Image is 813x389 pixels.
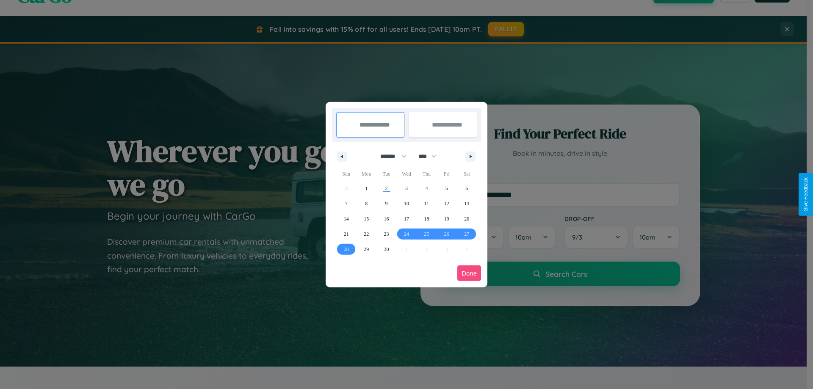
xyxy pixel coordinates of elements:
span: 14 [344,211,349,226]
button: 15 [356,211,376,226]
button: 11 [417,196,437,211]
span: 21 [344,226,349,242]
span: 13 [464,196,469,211]
span: Sun [336,167,356,181]
span: 19 [444,211,449,226]
button: 20 [457,211,477,226]
span: Thu [417,167,437,181]
span: 2 [385,181,388,196]
button: 30 [376,242,396,257]
span: Fri [437,167,456,181]
span: 23 [384,226,389,242]
span: 5 [445,181,448,196]
button: 8 [356,196,376,211]
button: 5 [437,181,456,196]
span: 28 [344,242,349,257]
span: 3 [405,181,408,196]
span: 4 [425,181,428,196]
button: 17 [396,211,416,226]
button: 10 [396,196,416,211]
span: 6 [465,181,468,196]
span: 20 [464,211,469,226]
button: 7 [336,196,356,211]
button: 2 [376,181,396,196]
span: 16 [384,211,389,226]
button: 22 [356,226,376,242]
span: 29 [364,242,369,257]
button: 9 [376,196,396,211]
button: 29 [356,242,376,257]
span: 30 [384,242,389,257]
span: 27 [464,226,469,242]
span: 22 [364,226,369,242]
span: 10 [404,196,409,211]
span: 18 [424,211,429,226]
button: 24 [396,226,416,242]
button: 13 [457,196,477,211]
span: Sat [457,167,477,181]
button: 14 [336,211,356,226]
span: Wed [396,167,416,181]
button: 26 [437,226,456,242]
button: 27 [457,226,477,242]
button: 1 [356,181,376,196]
span: 17 [404,211,409,226]
button: Done [457,265,481,281]
button: 3 [396,181,416,196]
button: 25 [417,226,437,242]
span: 7 [345,196,348,211]
span: 9 [385,196,388,211]
span: 15 [364,211,369,226]
button: 12 [437,196,456,211]
span: 25 [424,226,429,242]
span: 11 [424,196,429,211]
span: 12 [444,196,449,211]
span: 8 [365,196,368,211]
span: 1 [365,181,368,196]
button: 16 [376,211,396,226]
div: Give Feedback [803,177,809,212]
span: 26 [444,226,449,242]
span: Mon [356,167,376,181]
button: 18 [417,211,437,226]
button: 19 [437,211,456,226]
button: 6 [457,181,477,196]
button: 4 [417,181,437,196]
button: 28 [336,242,356,257]
button: 23 [376,226,396,242]
button: 21 [336,226,356,242]
span: Tue [376,167,396,181]
span: 24 [404,226,409,242]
